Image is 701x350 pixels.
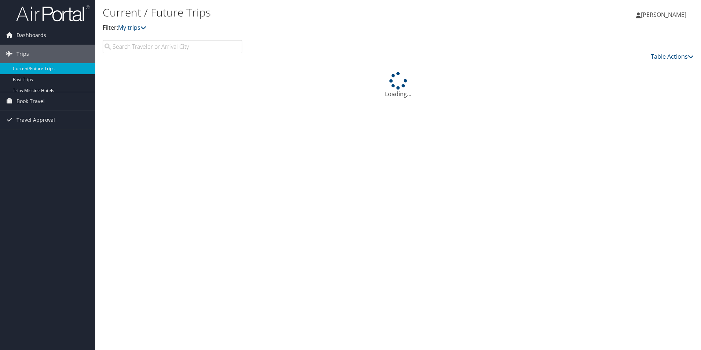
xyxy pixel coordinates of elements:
span: Dashboards [16,26,46,44]
span: [PERSON_NAME] [641,11,686,19]
span: Book Travel [16,92,45,110]
p: Filter: [103,23,497,33]
img: airportal-logo.png [16,5,89,22]
a: Table Actions [651,52,694,61]
span: Travel Approval [16,111,55,129]
div: Loading... [103,72,694,98]
a: [PERSON_NAME] [636,4,694,26]
h1: Current / Future Trips [103,5,497,20]
a: My trips [118,23,146,32]
input: Search Traveler or Arrival City [103,40,242,53]
span: Trips [16,45,29,63]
